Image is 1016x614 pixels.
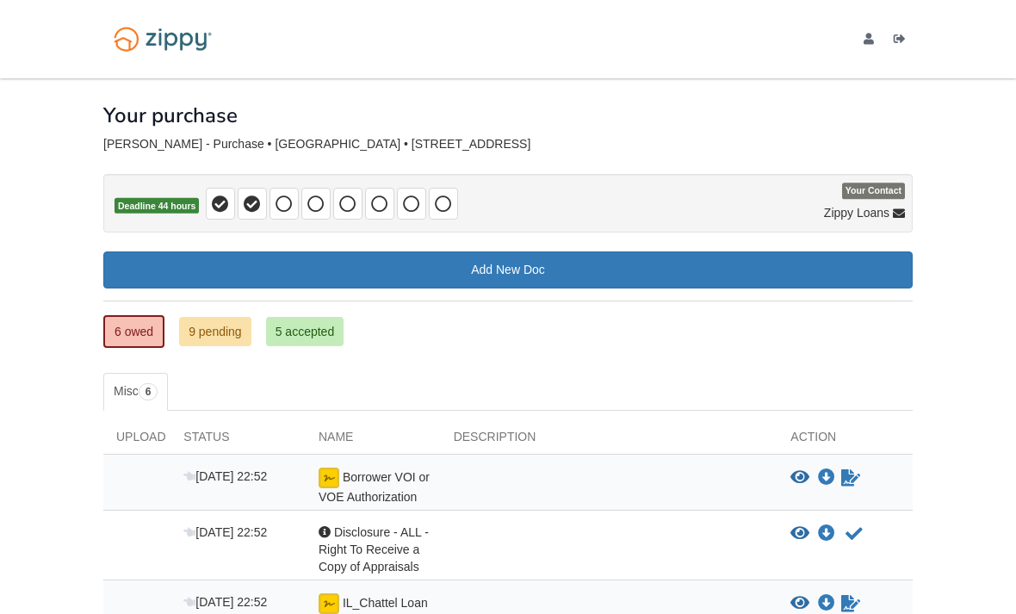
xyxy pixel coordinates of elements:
span: 6 [139,383,158,400]
span: [DATE] 22:52 [183,595,267,609]
div: Name [306,428,441,454]
button: View Disclosure - ALL - Right To Receive a Copy of Appraisals [790,525,809,543]
button: View IL_Chattel Loan Offer Disclosure [790,595,809,612]
a: 9 pending [179,317,251,346]
span: Borrower VOI or VOE Authorization [319,470,430,504]
a: Download Disclosure - ALL - Right To Receive a Copy of Appraisals [818,527,835,541]
h1: Your purchase [103,104,238,127]
span: Zippy Loans [824,204,889,221]
div: Upload [103,428,170,454]
a: 5 accepted [266,317,344,346]
img: Logo [103,19,222,59]
a: Download Borrower VOI or VOE Authorization [818,471,835,485]
button: View Borrower VOI or VOE Authorization [790,469,809,487]
div: Status [170,428,306,454]
a: Misc [103,373,168,411]
a: Add New Doc [103,251,913,288]
span: Your Contact [842,183,905,200]
a: Sign Form [839,468,862,488]
span: [DATE] 22:52 [183,525,267,539]
a: Log out [894,33,913,50]
a: Download IL_Chattel Loan Offer Disclosure [818,597,835,611]
a: edit profile [864,33,881,50]
span: Disclosure - ALL - Right To Receive a Copy of Appraisals [319,525,429,574]
a: 6 owed [103,315,164,348]
div: Description [441,428,778,454]
div: Action [777,428,913,454]
img: Ready for you to esign [319,593,339,614]
button: Acknowledge receipt of document [844,524,864,544]
span: [DATE] 22:52 [183,469,267,483]
div: [PERSON_NAME] - Purchase • [GEOGRAPHIC_DATA] • [STREET_ADDRESS] [103,137,913,152]
a: Sign Form [839,593,862,614]
span: Deadline 44 hours [115,198,199,214]
img: Ready for you to esign [319,468,339,488]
